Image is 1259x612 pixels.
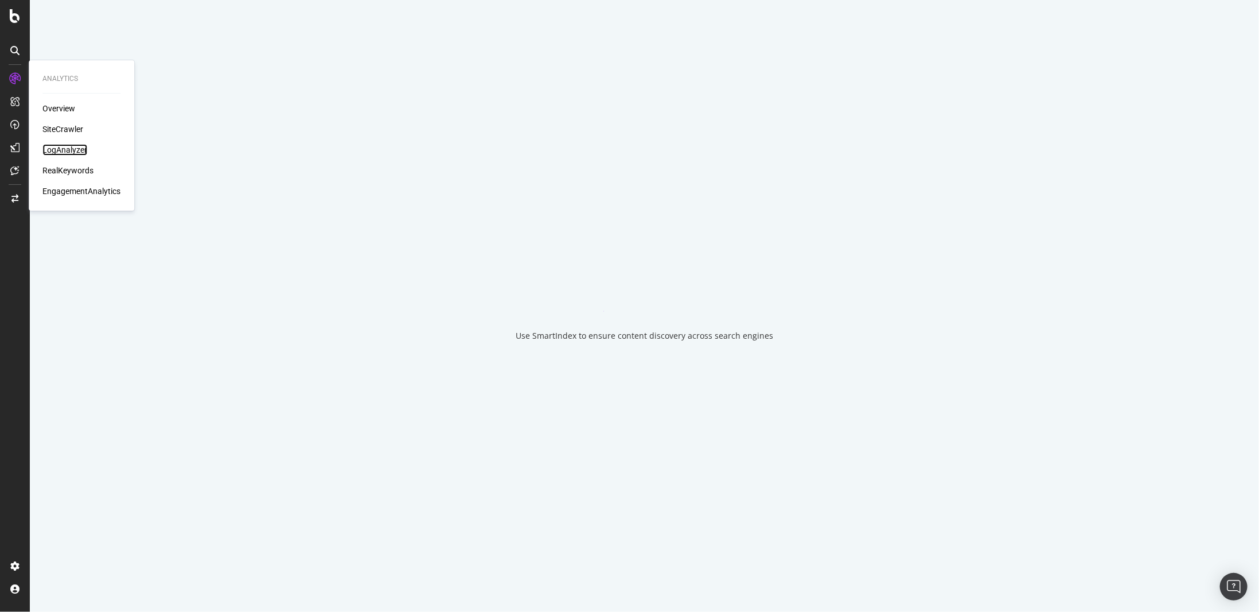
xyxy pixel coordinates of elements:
div: Use SmartIndex to ensure content discovery across search engines [516,330,773,342]
div: Analytics [42,74,120,84]
a: LogAnalyzer [42,144,87,156]
a: Overview [42,103,75,114]
div: Open Intercom Messenger [1220,573,1248,601]
a: EngagementAnalytics [42,185,120,197]
a: SiteCrawler [42,123,83,135]
div: animation [603,270,686,312]
a: RealKeywords [42,165,93,176]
